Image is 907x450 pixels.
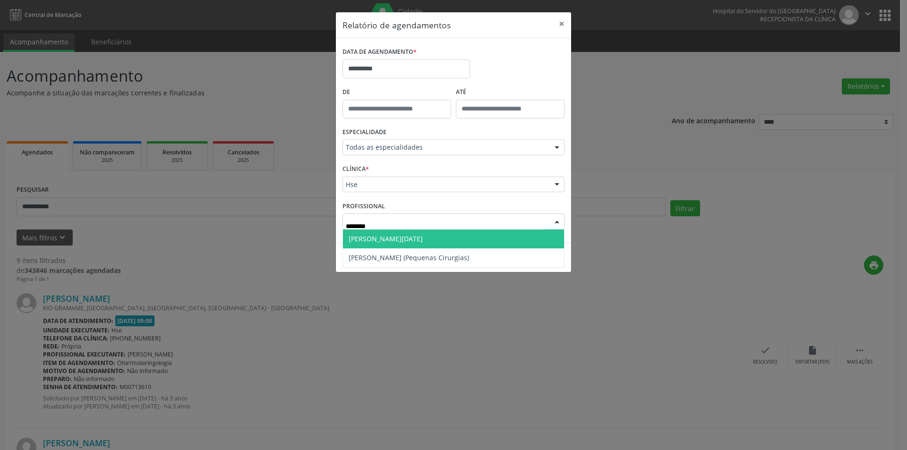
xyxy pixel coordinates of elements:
label: ATÉ [456,85,565,100]
label: PROFISSIONAL [342,199,385,213]
label: DATA DE AGENDAMENTO [342,45,417,59]
span: [PERSON_NAME] (Pequenas Cirurgias) [349,253,469,262]
h5: Relatório de agendamentos [342,19,451,31]
span: Todas as especialidades [346,143,545,152]
label: CLÍNICA [342,162,369,177]
label: De [342,85,451,100]
span: [PERSON_NAME][DATE] [349,234,423,243]
span: Hse [346,180,545,189]
button: Close [552,12,571,35]
label: ESPECIALIDADE [342,125,386,140]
